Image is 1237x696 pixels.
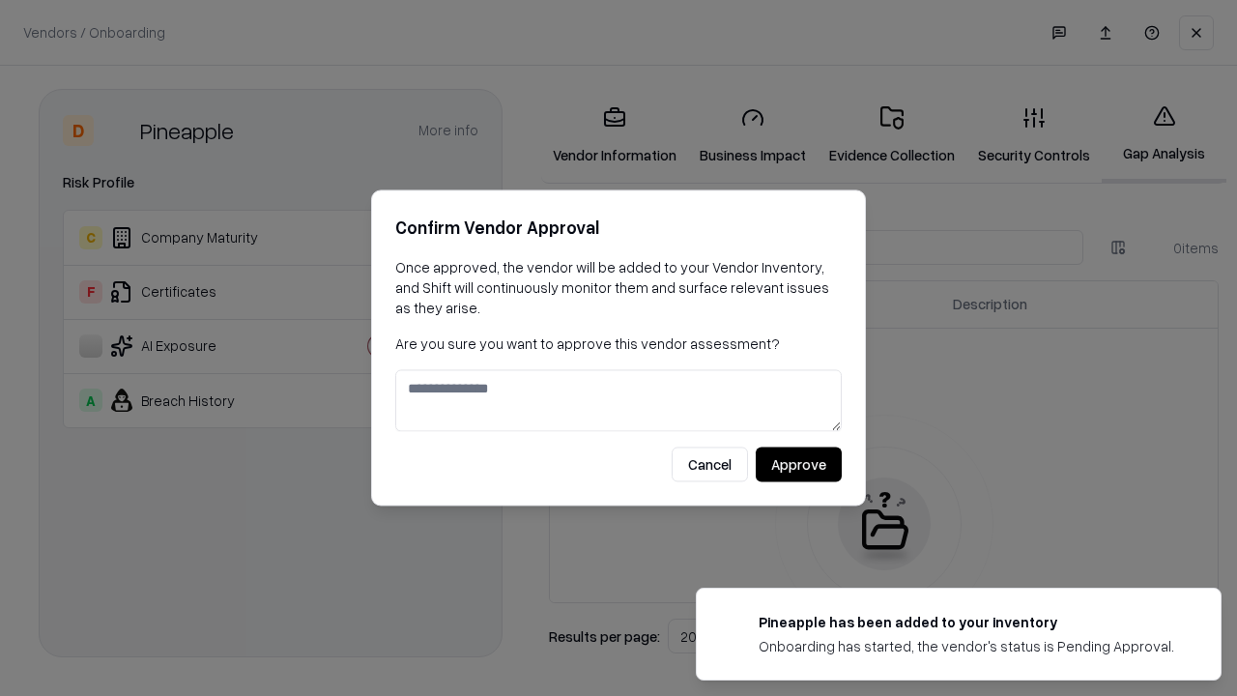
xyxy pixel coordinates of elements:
p: Once approved, the vendor will be added to your Vendor Inventory, and Shift will continuously mon... [395,257,842,318]
h2: Confirm Vendor Approval [395,214,842,242]
p: Are you sure you want to approve this vendor assessment? [395,333,842,354]
div: Onboarding has started, the vendor's status is Pending Approval. [759,636,1174,656]
div: Pineapple has been added to your inventory [759,612,1174,632]
button: Approve [756,448,842,482]
img: pineappleenergy.com [720,612,743,635]
button: Cancel [672,448,748,482]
